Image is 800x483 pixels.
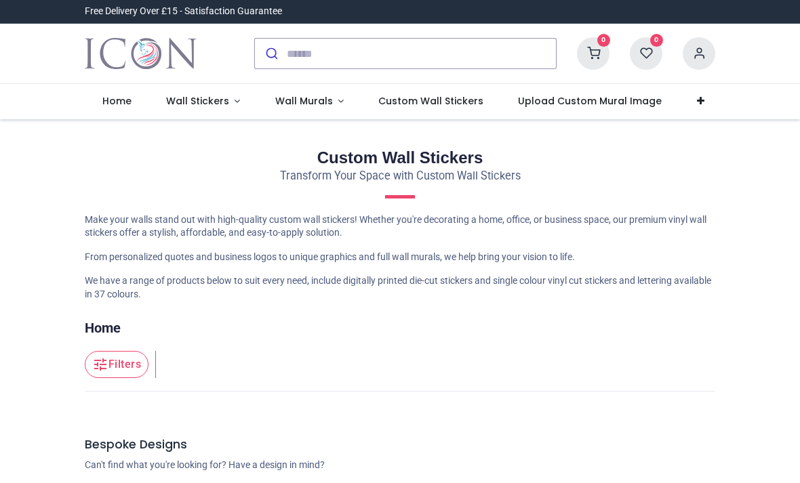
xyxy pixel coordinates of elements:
p: Transform Your Space with Custom Wall Stickers [85,169,715,184]
span: Custom Wall Stickers [378,94,483,108]
button: Submit [255,39,287,68]
a: Home [85,318,121,337]
span: Wall Murals [275,94,333,108]
iframe: Customer reviews powered by Trustpilot [431,5,715,18]
img: Icon Wall Stickers [85,35,197,72]
a: 0 [630,47,662,58]
a: 0 [577,47,609,58]
span: Wall Stickers [166,94,229,108]
div: Free Delivery Over £15 - Satisfaction Guarantee [85,5,282,18]
h5: Bespoke Designs [85,436,715,453]
p: Can't find what you're looking for? Have a design in mind? [85,459,715,472]
button: Filters [85,351,148,378]
a: Wall Stickers [148,84,258,119]
p: From personalized quotes and business logos to unique graphics and full wall murals, we help brin... [85,251,715,264]
sup: 0 [650,34,663,47]
p: We have a range of products below to suit every need, include digitally printed die-cut stickers ... [85,274,715,301]
span: Upload Custom Mural Image [518,94,662,108]
p: Make your walls stand out with high-quality custom wall stickers! Whether you're decorating a hom... [85,213,715,240]
h2: Custom Wall Stickers [85,146,715,169]
sup: 0 [597,34,610,47]
a: Logo of Icon Wall Stickers [85,35,197,72]
a: Wall Murals [258,84,361,119]
span: Home [102,94,132,108]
